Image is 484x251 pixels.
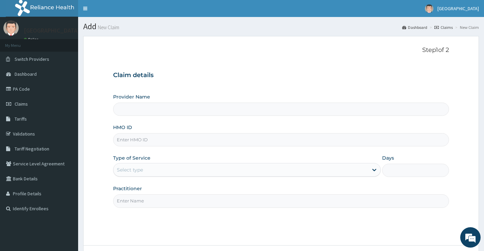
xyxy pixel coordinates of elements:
[113,155,150,161] label: Type of Service
[15,71,37,77] span: Dashboard
[117,166,143,173] div: Select type
[15,146,49,152] span: Tariff Negotiation
[453,24,479,30] li: New Claim
[113,47,449,54] p: Step 1 of 2
[437,5,479,12] span: [GEOGRAPHIC_DATA]
[24,28,80,34] p: [GEOGRAPHIC_DATA]
[113,93,150,100] label: Provider Name
[434,24,453,30] a: Claims
[15,101,28,107] span: Claims
[425,4,433,13] img: User Image
[24,37,40,42] a: Online
[83,22,479,31] h1: Add
[113,72,449,79] h3: Claim details
[15,56,49,62] span: Switch Providers
[382,155,394,161] label: Days
[15,116,27,122] span: Tariffs
[96,25,119,30] small: New Claim
[113,185,142,192] label: Practitioner
[113,194,449,208] input: Enter Name
[3,20,19,36] img: User Image
[402,24,427,30] a: Dashboard
[113,133,449,146] input: Enter HMO ID
[113,124,132,131] label: HMO ID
